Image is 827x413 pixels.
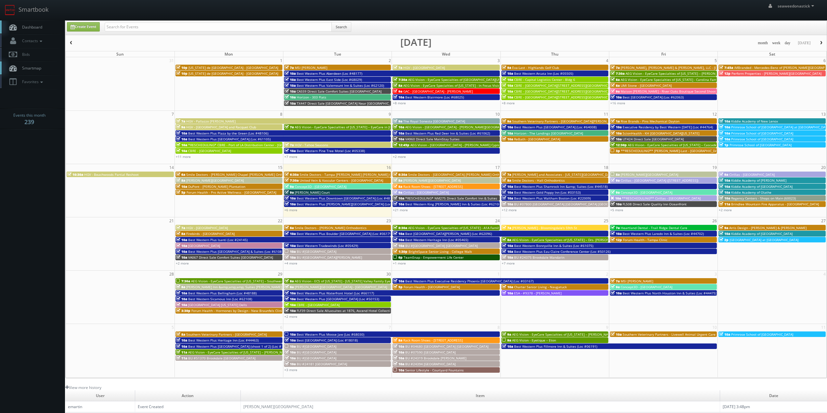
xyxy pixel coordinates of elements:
[502,196,513,200] span: 10a
[176,119,185,123] span: 7a
[623,291,717,295] span: Best Western Plus North Houston Inn & Suites (Loc #44475)
[621,148,722,153] span: **RESCHEDULING** [PERSON_NAME]-Last - [GEOGRAPHIC_DATA]
[297,83,384,88] span: Best Western Plus Valemount Inn & Suites (Loc #62120)
[285,297,296,301] span: 10a
[502,202,513,206] span: 10a
[284,154,297,159] a: +7 more
[611,291,622,295] span: 10a
[176,148,187,153] span: 10a
[611,131,622,136] span: 10a
[191,279,312,283] span: AEG Vision - EyeCare Specialties of [US_STATE] – Southwest Orlando Eye Care
[393,172,407,177] span: 6:30a
[623,231,704,236] span: Best Western Plus Laredo Inn & Suites (Loc #44702)
[284,261,297,265] a: +4 more
[176,238,187,242] span: 10a
[611,119,620,123] span: 1a
[176,249,187,254] span: 10a
[297,249,336,254] span: BU #[GEOGRAPHIC_DATA]
[514,243,593,248] span: Best Western Bonnyville Inn & Suites (Loc #61075)
[84,172,139,177] span: HGV - Beachwoods Partial Reshoot
[67,22,100,32] a: Create Event
[405,125,517,129] span: AEG Vision - [GEOGRAPHIC_DATA] - [PERSON_NAME][GEOGRAPHIC_DATA]
[405,243,478,248] span: BU #[GEOGRAPHIC_DATA] [GEOGRAPHIC_DATA]
[188,137,271,141] span: Best Western Plus [GEOGRAPHIC_DATA] (Loc #61105)
[331,22,351,32] button: Search
[514,184,608,189] span: Best Western Plus Shamrock Inn &amp; Suites (Loc #44518)
[514,190,581,195] span: Best Western Gold Poppy Inn (Loc #03153)
[393,119,402,123] span: 9a
[176,291,187,295] span: 10a
[285,77,296,82] span: 10a
[719,226,728,230] span: 9a
[297,89,381,94] span: CA559 Direct Sale Comfort Suites [GEOGRAPHIC_DATA]
[186,285,282,289] span: [PERSON_NAME] Inn &amp;amp;amp; Suites [PERSON_NAME]
[756,39,770,47] button: month
[176,131,187,136] span: 10a
[514,255,564,260] span: BU #24375 Brookdale Mandarin
[285,89,296,94] span: 10a
[626,71,738,76] span: AEG Vision - EyeCare Specialties of [US_STATE] – [PERSON_NAME] Vision
[393,125,404,129] span: 10a
[623,137,684,141] span: UT424 Direct Sale [GEOGRAPHIC_DATA]
[297,101,399,106] span: TX447 Direct Sale [GEOGRAPHIC_DATA] Near [GEOGRAPHIC_DATA]
[502,285,513,289] span: 10a
[730,143,792,147] span: Primrose School of [GEOGRAPHIC_DATA]
[731,119,778,123] span: Kiddie Academy of New Lenox
[285,291,296,295] span: 10a
[405,95,464,99] span: Best Western Blairmore (Loc #68025)
[731,202,819,206] span: Brindlee Mountain Fire Apparatus - [GEOGRAPHIC_DATA]
[186,172,295,177] span: Smile Doctors - [PERSON_NAME] Chapel [PERSON_NAME] Orthodontic
[731,231,793,236] span: Kiddie Academy of [GEOGRAPHIC_DATA]
[514,89,618,94] span: CBRE - [GEOGRAPHIC_DATA][STREET_ADDRESS][GEOGRAPHIC_DATA]
[186,231,235,236] span: Firebirds - [GEOGRAPHIC_DATA]
[405,131,490,136] span: Best Western Plus Red Deer Inn & Suites (Loc #61062)
[285,196,296,200] span: 10a
[719,125,730,129] span: 10a
[295,143,328,147] span: HGV - Tahoe Seasons
[176,154,191,159] a: +11 more
[297,231,393,236] span: Best Western Plus Boulder [GEOGRAPHIC_DATA] (Loc #06179)
[408,172,513,177] span: Smile Doctors - [GEOGRAPHIC_DATA] [PERSON_NAME] Orthodontics
[285,249,296,254] span: 10a
[176,125,185,129] span: 9a
[285,303,296,307] span: 10a
[719,119,730,123] span: 10a
[393,279,404,283] span: 10a
[393,196,404,200] span: 10a
[611,71,625,76] span: 7:30a
[729,172,775,177] span: Cirillas - [GEOGRAPHIC_DATA]
[514,291,562,295] span: ESA - #9378 - [PERSON_NAME]
[405,279,534,283] span: Best Western Plus Executive Residency Phoenix [GEOGRAPHIC_DATA] (Loc #03167)
[514,202,630,206] span: BU #07800 [GEOGRAPHIC_DATA] [GEOGRAPHIC_DATA] [GEOGRAPHIC_DATA]
[297,255,362,260] span: BU #[GEOGRAPHIC_DATA][PERSON_NAME]
[297,291,374,295] span: Best Western Plus Waterfront Hotel (Loc #66117)
[502,255,513,260] span: 10a
[502,119,511,123] span: 9a
[621,178,698,183] span: Cirillas - [GEOGRAPHIC_DATA] ([STREET_ADDRESS])
[770,39,783,47] button: week
[408,249,472,254] span: BrightSpace Senior Living - College Walk
[300,172,410,177] span: Smile Doctors - Tampa [PERSON_NAME] [PERSON_NAME] Orthodontics
[188,65,278,70] span: [US_STATE] de [GEOGRAPHIC_DATA] - [GEOGRAPHIC_DATA]
[611,196,621,200] span: 10a
[611,89,620,94] span: 9a
[502,65,511,70] span: 9a
[502,101,515,105] a: +8 more
[403,178,461,183] span: [PERSON_NAME][GEOGRAPHIC_DATA]
[719,178,730,183] span: 10a
[186,125,256,129] span: HGV - [GEOGRAPHIC_DATA] and Racquet Club
[403,190,449,195] span: Cirillas - [GEOGRAPHIC_DATA]
[403,83,513,88] span: AEG Vision - EyeCare Specialties of [US_STATE] - In Focus Vision Center
[731,137,793,141] span: Primrose School of [GEOGRAPHIC_DATA]
[188,71,278,76] span: [US_STATE] de [GEOGRAPHIC_DATA] - [GEOGRAPHIC_DATA]
[297,196,397,200] span: Best Western Plus Downtown [GEOGRAPHIC_DATA] (Loc #48199)
[502,137,513,141] span: 10a
[285,226,294,230] span: 8a
[729,226,807,230] span: Arris Design - [PERSON_NAME] & [PERSON_NAME]
[285,279,294,283] span: 8a
[502,89,513,94] span: 10a
[731,71,821,76] span: Perform Properties - [PERSON_NAME][GEOGRAPHIC_DATA]
[731,178,786,183] span: Kiddie Academy of [PERSON_NAME]
[719,208,732,212] a: +2 more
[621,226,687,230] span: Heartland Dental - Trail Ridge Dental Care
